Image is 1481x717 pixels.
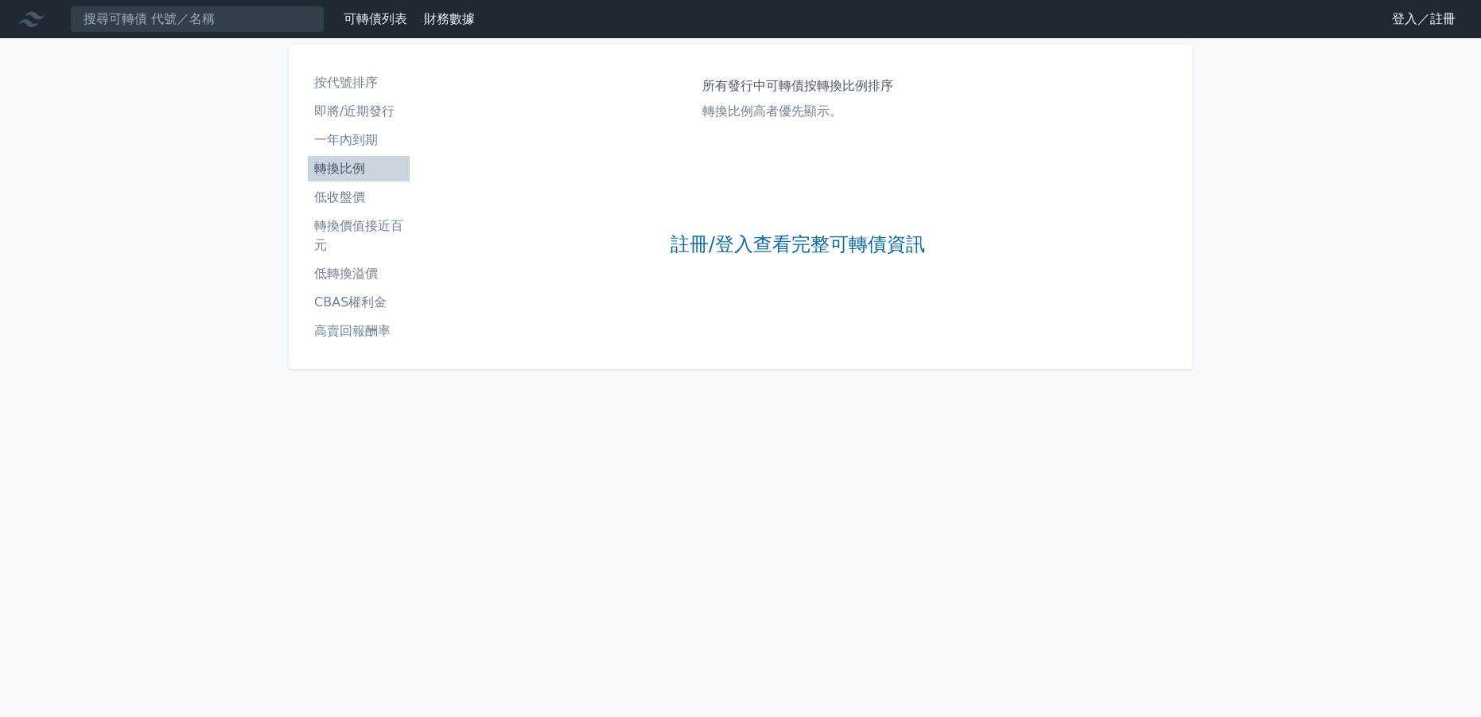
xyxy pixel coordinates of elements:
[308,216,410,255] li: 轉換價值接近百元
[308,70,410,95] a: 按代號排序
[308,293,410,312] li: CBAS權利金
[308,264,410,283] li: 低轉換溢價
[308,290,410,315] a: CBAS權利金
[308,261,410,286] a: 低轉換溢價
[344,11,407,26] a: 可轉債列表
[702,76,893,95] h1: 所有發行中可轉債按轉換比例排序
[308,127,410,153] a: 一年內到期
[671,232,925,258] a: 註冊/登入查看完整可轉債資訊
[70,6,325,33] input: 搜尋可轉債 代號／名稱
[308,188,410,207] li: 低收盤價
[308,321,410,341] li: 高賣回報酬率
[424,11,475,26] a: 財務數據
[702,102,893,121] p: 轉換比例高者優先顯示。
[308,73,410,92] li: 按代號排序
[308,102,410,121] li: 即將/近期發行
[308,131,410,150] li: 一年內到期
[308,213,410,258] a: 轉換價值接近百元
[1379,6,1468,32] a: 登入／註冊
[308,318,410,344] a: 高賣回報酬率
[308,159,410,178] li: 轉換比例
[308,156,410,181] a: 轉換比例
[308,99,410,124] a: 即將/近期發行
[308,185,410,210] a: 低收盤價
